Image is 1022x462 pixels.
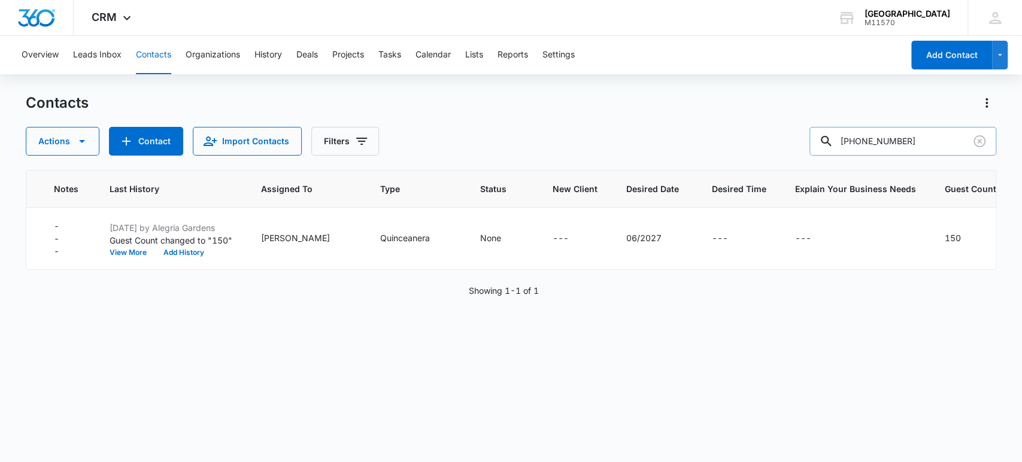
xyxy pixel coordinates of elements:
[945,232,982,246] div: Guest Count - 150 - Select to Edit Field
[73,36,122,74] button: Leads Inbox
[795,183,916,195] span: Explain Your Business Needs
[136,36,171,74] button: Contacts
[977,93,996,113] button: Actions
[712,183,766,195] span: Desired Time
[480,232,501,244] div: None
[542,36,575,74] button: Settings
[110,249,155,256] button: View More
[626,232,662,244] div: 06/2027
[193,127,302,156] button: Import Contacts
[945,183,996,195] span: Guest Count
[498,36,528,74] button: Reports
[261,183,334,195] span: Assigned To
[480,232,523,246] div: Status - None - Select to Edit Field
[970,132,989,151] button: Clear
[465,36,483,74] button: Lists
[155,249,213,256] button: Add History
[865,9,950,19] div: account name
[254,36,282,74] button: History
[380,232,451,246] div: Type - Quinceanera - Select to Edit Field
[712,232,750,246] div: Desired Time - - Select to Edit Field
[26,94,89,112] h1: Contacts
[26,127,99,156] button: Actions
[626,232,683,246] div: Desired Date - 06/2027 - Select to Edit Field
[712,232,728,246] div: ---
[416,36,451,74] button: Calendar
[311,127,379,156] button: Filters
[261,232,351,246] div: Assigned To - Cynthia Peraza - Select to Edit Field
[261,232,330,244] div: [PERSON_NAME]
[92,11,117,23] span: CRM
[553,232,590,246] div: New Client - - Select to Edit Field
[553,183,598,195] span: New Client
[553,232,569,246] div: ---
[54,183,81,195] span: Notes
[54,220,59,257] div: ---
[480,183,507,195] span: Status
[296,36,318,74] button: Deals
[469,284,539,297] p: Showing 1-1 of 1
[626,183,683,195] span: Desired Date
[378,36,401,74] button: Tasks
[795,232,833,246] div: Explain Your Business Needs - - Select to Edit Field
[22,36,59,74] button: Overview
[110,183,215,195] span: Last History
[380,232,430,244] div: Quinceanera
[332,36,364,74] button: Projects
[110,234,232,247] p: Guest Count changed to "150"
[865,19,950,27] div: account id
[945,232,961,244] div: 150
[54,220,81,257] div: Notes - - Select to Edit Field
[911,41,992,69] button: Add Contact
[795,232,811,246] div: ---
[110,221,232,234] p: [DATE] by Alegria Gardens
[380,183,434,195] span: Type
[186,36,240,74] button: Organizations
[109,127,183,156] button: Add Contact
[809,127,996,156] input: Search Contacts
